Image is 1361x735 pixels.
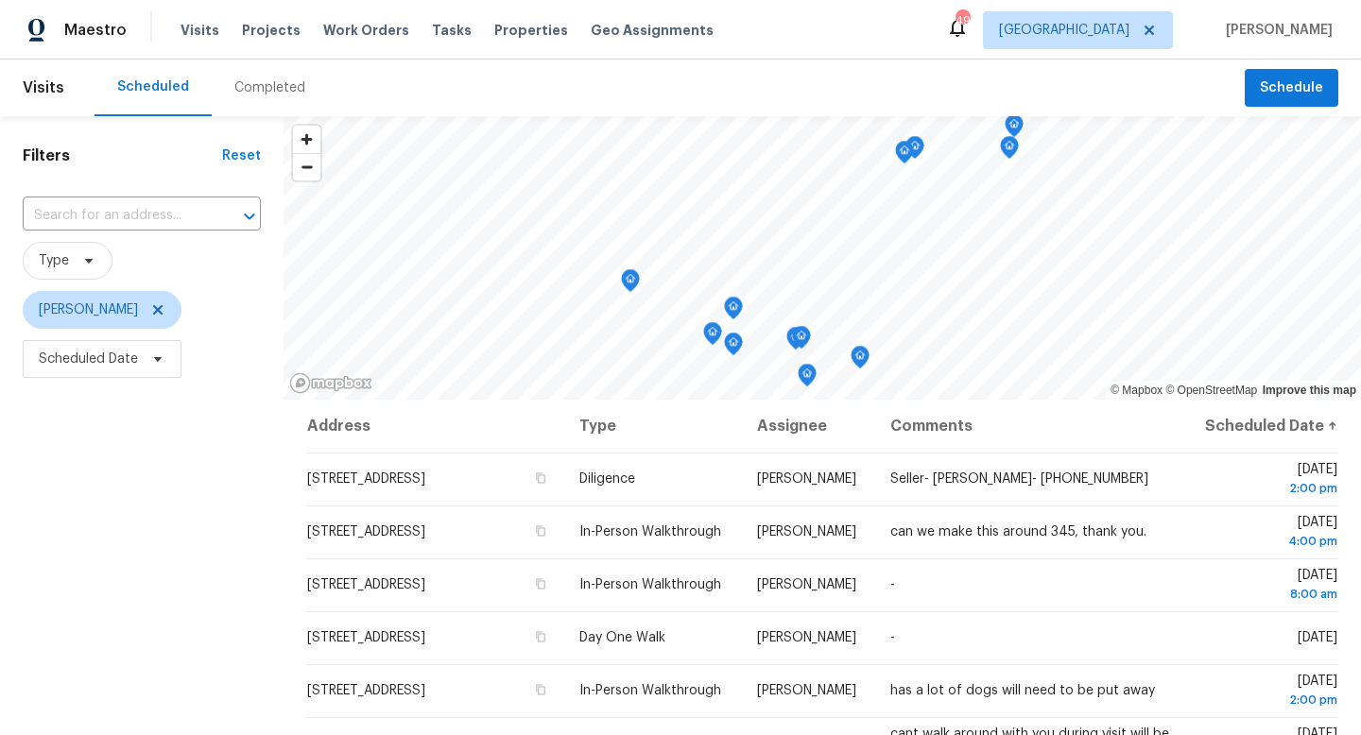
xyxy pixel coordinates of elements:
[293,126,320,153] button: Zoom in
[621,269,640,299] div: Map marker
[564,400,742,453] th: Type
[905,136,924,165] div: Map marker
[39,350,138,368] span: Scheduled Date
[23,201,208,231] input: Search for an address...
[1111,384,1163,397] a: Mapbox
[323,21,409,40] span: Work Orders
[1005,114,1024,144] div: Map marker
[890,578,895,591] span: -
[532,575,549,592] button: Copy Address
[579,631,665,644] span: Day One Walk
[757,472,856,486] span: [PERSON_NAME]
[284,116,1361,400] canvas: Map
[757,631,856,644] span: [PERSON_NAME]
[1200,585,1337,604] div: 8:00 am
[117,77,189,96] div: Scheduled
[786,327,805,356] div: Map marker
[1218,21,1333,40] span: [PERSON_NAME]
[742,400,875,453] th: Assignee
[890,684,1155,697] span: has a lot of dogs will need to be put away
[1245,69,1338,108] button: Schedule
[307,472,425,486] span: [STREET_ADDRESS]
[724,333,743,362] div: Map marker
[591,21,714,40] span: Geo Assignments
[890,472,1148,486] span: Seller- [PERSON_NAME]- [PHONE_NUMBER]
[1200,569,1337,604] span: [DATE]
[890,631,895,644] span: -
[851,346,870,375] div: Map marker
[757,578,856,591] span: [PERSON_NAME]
[307,525,425,538] span: [STREET_ADDRESS]
[242,21,301,40] span: Projects
[39,251,69,270] span: Type
[1298,631,1337,644] span: [DATE]
[999,21,1129,40] span: [GEOGRAPHIC_DATA]
[222,146,261,165] div: Reset
[306,400,564,453] th: Address
[432,24,472,37] span: Tasks
[234,78,305,97] div: Completed
[798,364,817,393] div: Map marker
[579,525,721,538] span: In-Person Walkthrough
[39,300,138,319] span: [PERSON_NAME]
[724,297,743,326] div: Map marker
[236,203,263,230] button: Open
[532,522,549,539] button: Copy Address
[293,153,320,180] button: Zoom out
[23,146,222,165] h1: Filters
[1200,479,1337,498] div: 2:00 pm
[792,326,811,355] div: Map marker
[1200,675,1337,709] span: [DATE]
[494,21,568,40] span: Properties
[579,578,721,591] span: In-Person Walkthrough
[1200,463,1337,498] span: [DATE]
[1000,136,1019,165] div: Map marker
[1200,691,1337,709] div: 2:00 pm
[579,472,635,486] span: Diligence
[757,684,856,697] span: [PERSON_NAME]
[956,11,969,30] div: 49
[181,21,219,40] span: Visits
[579,684,721,697] span: In-Person Walkthrough
[307,684,425,697] span: [STREET_ADDRESS]
[895,141,914,170] div: Map marker
[1200,516,1337,551] span: [DATE]
[307,578,425,591] span: [STREET_ADDRESS]
[532,470,549,487] button: Copy Address
[875,400,1185,453] th: Comments
[289,372,372,394] a: Mapbox homepage
[703,322,722,351] div: Map marker
[1185,400,1338,453] th: Scheduled Date ↑
[293,154,320,180] span: Zoom out
[23,67,64,109] span: Visits
[64,21,127,40] span: Maestro
[890,525,1146,538] span: can we make this around 345, thank you.
[532,628,549,645] button: Copy Address
[307,631,425,644] span: [STREET_ADDRESS]
[757,525,856,538] span: [PERSON_NAME]
[532,681,549,698] button: Copy Address
[1200,532,1337,551] div: 4:00 pm
[1165,384,1257,397] a: OpenStreetMap
[1263,384,1356,397] a: Improve this map
[1260,77,1323,100] span: Schedule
